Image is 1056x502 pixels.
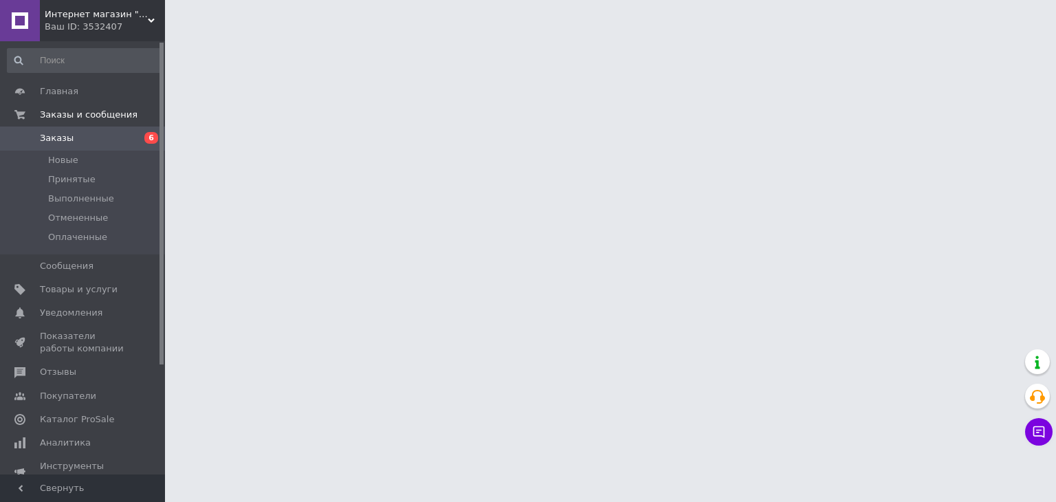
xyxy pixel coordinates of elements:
div: Ваш ID: 3532407 [45,21,165,33]
span: Интернет магазин "УЮТ БЕЗ ГРАНИЦ" [45,8,148,21]
span: Заказы и сообщения [40,109,137,121]
span: Товары и услуги [40,283,118,296]
span: Аналитика [40,437,91,449]
span: Выполненные [48,193,114,205]
input: Поиск [7,48,162,73]
span: Показатели работы компании [40,330,127,355]
span: Отмененные [48,212,108,224]
span: Сообщения [40,260,93,272]
span: Оплаченные [48,231,107,243]
span: Инструменты вебмастера и SEO [40,460,127,485]
button: Чат с покупателем [1025,418,1053,446]
span: Уведомления [40,307,102,319]
span: Новые [48,154,78,166]
span: 6 [144,132,158,144]
span: Каталог ProSale [40,413,114,426]
span: Заказы [40,132,74,144]
span: Главная [40,85,78,98]
span: Принятые [48,173,96,186]
span: Покупатели [40,390,96,402]
span: Отзывы [40,366,76,378]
